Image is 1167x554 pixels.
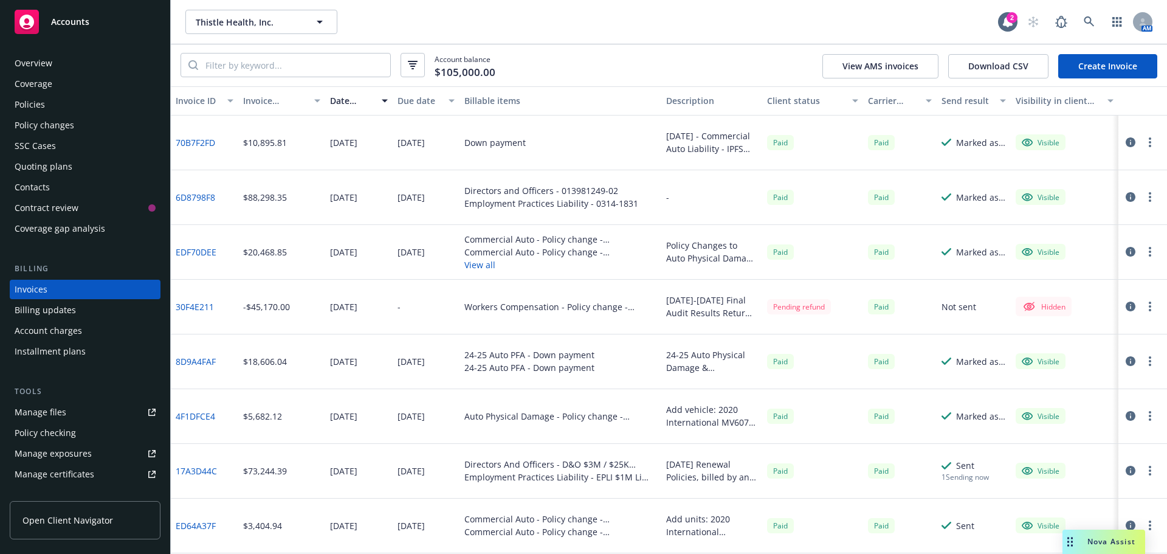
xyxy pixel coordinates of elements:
[464,197,638,210] div: Employment Practices Liability - 0314-1831
[330,465,357,477] div: [DATE]
[1022,246,1059,257] div: Visible
[176,519,216,532] a: ED64A37F
[243,519,282,532] div: $3,404.94
[15,54,52,73] div: Overview
[942,472,989,482] div: 1 Sending now
[464,136,526,149] div: Down payment
[176,465,217,477] a: 17A3D44C
[15,178,50,197] div: Contacts
[767,94,845,107] div: Client status
[398,355,425,368] div: [DATE]
[666,94,757,107] div: Description
[1022,465,1059,476] div: Visible
[666,239,757,265] div: Policy Changes to Auto Physical Damage and Liability policies from inception to [DATE]
[464,458,656,471] div: Directors And Officers - D&O $3M / $25K retention - 013981249-01
[868,463,895,479] div: Paid
[1058,54,1157,78] a: Create Invoice
[10,198,160,218] a: Contract review
[666,294,757,319] div: [DATE]-[DATE] Final Audit Results Return Premium $45,170.00
[666,403,757,429] div: Add vehicle: 2020 International MV607 #[US_VEHICLE_IDENTIFICATION_NUMBER], $135,000 2018 Internat...
[243,136,287,149] div: $10,895.81
[10,321,160,341] a: Account charges
[15,465,94,484] div: Manage certificates
[868,135,895,150] div: Paid
[956,459,974,472] div: Sent
[1062,530,1078,554] div: Drag to move
[330,246,357,258] div: [DATE]
[956,191,1006,204] div: Marked as sent
[176,94,220,107] div: Invoice ID
[956,355,1006,368] div: Marked as sent
[398,136,425,149] div: [DATE]
[464,471,656,483] div: Employment Practices Liability - EPLI $1M Limit / $100k retention - 0314-1831
[10,116,160,135] a: Policy changes
[10,444,160,463] span: Manage exposures
[868,354,895,369] div: Paid
[330,191,357,204] div: [DATE]
[868,190,895,205] span: Paid
[1062,530,1145,554] button: Nova Assist
[176,410,215,423] a: 4F1DFCE4
[15,423,76,443] div: Policy checking
[666,130,757,155] div: [DATE] - Commercial Auto Liability - IPFS Down Payment
[868,409,895,424] span: Paid
[464,525,656,538] div: Commercial Auto - Policy change - TSRSCA0000016-00
[171,86,238,116] button: Invoice ID
[1022,410,1059,421] div: Visible
[666,191,669,204] div: -
[767,518,794,533] span: Paid
[10,342,160,361] a: Installment plans
[15,198,78,218] div: Contract review
[398,246,425,258] div: [DATE]
[767,244,794,260] div: Paid
[15,95,45,114] div: Policies
[198,54,390,77] input: Filter by keyword...
[767,135,794,150] span: Paid
[243,355,287,368] div: $18,606.04
[15,219,105,238] div: Coverage gap analysis
[464,246,656,258] div: Commercial Auto - Policy change - TSRSCA0000016-01
[1022,299,1065,314] div: Hidden
[464,184,638,197] div: Directors and Officers - 013981249-02
[956,410,1006,423] div: Marked as sent
[10,157,160,176] a: Quoting plans
[464,348,594,361] div: 24-25 Auto PFA - Down payment
[10,5,160,39] a: Accounts
[956,136,1006,149] div: Marked as sent
[10,219,160,238] a: Coverage gap analysis
[325,86,393,116] button: Date issued
[464,513,656,525] div: Commercial Auto - Policy change - TSRSCA0000016-00
[15,300,76,320] div: Billing updates
[1022,356,1059,367] div: Visible
[22,514,113,527] span: Open Client Navigator
[464,258,656,271] button: View all
[948,54,1048,78] button: Download CSV
[238,86,326,116] button: Invoice amount
[1022,137,1059,148] div: Visible
[464,94,656,107] div: Billable items
[1021,10,1045,34] a: Start snowing
[15,444,92,463] div: Manage exposures
[185,10,337,34] button: Thistle Health, Inc.
[10,386,160,398] div: Tools
[330,94,374,107] div: Date issued
[767,463,794,479] div: Paid
[464,233,656,246] div: Commercial Auto - Policy change - TSRSCA0000016-01
[868,94,919,107] div: Carrier status
[1077,10,1101,34] a: Search
[176,300,214,313] a: 30F4E211
[330,410,357,423] div: [DATE]
[330,355,357,368] div: [DATE]
[10,136,160,156] a: SSC Cases
[666,348,757,374] div: 24-25 Auto Physical Damage & Commercial Auto Renewal Down Payment
[10,465,160,484] a: Manage certificates
[767,354,794,369] span: Paid
[15,280,47,299] div: Invoices
[868,244,895,260] div: Paid
[398,410,425,423] div: [DATE]
[956,246,1006,258] div: Marked as sent
[1049,10,1073,34] a: Report a Bug
[767,299,831,314] div: Pending refund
